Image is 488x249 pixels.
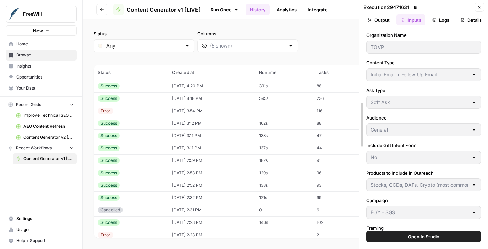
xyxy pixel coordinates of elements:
[23,134,74,141] span: Content Generator v2 [DRAFT] Test
[6,61,77,72] a: Insights
[6,50,77,61] a: Browse
[255,129,312,142] td: 138s
[312,179,358,191] td: 93
[255,204,312,216] td: 0
[16,227,74,233] span: Usage
[168,65,255,80] th: Created at
[168,129,255,142] td: [DATE] 3:11 PM
[98,157,120,164] div: Success
[168,80,255,92] td: [DATE] 4:20 PM
[6,72,77,83] a: Opportunities
[16,41,74,47] span: Home
[98,232,113,238] div: Error
[255,142,312,154] td: 137s
[16,238,74,244] span: Help + Support
[94,65,168,80] th: Status
[98,95,120,102] div: Success
[168,191,255,204] td: [DATE] 2:32 PM
[168,229,255,241] td: [DATE] 2:23 PM
[6,83,77,94] a: Your Data
[98,145,120,151] div: Success
[312,229,358,241] td: 2
[312,216,358,229] td: 102
[106,42,182,49] input: Any
[98,83,120,89] div: Success
[16,52,74,58] span: Browse
[16,145,52,151] span: Recent Workflows
[6,39,77,50] a: Home
[6,6,77,23] button: Workspace: FreeWill
[312,92,358,105] td: 236
[6,100,77,110] button: Recent Grids
[6,235,77,246] button: Help + Support
[312,129,358,142] td: 47
[16,74,74,80] span: Opportunities
[210,42,285,49] input: (5 shown)
[23,123,74,129] span: AEO Content Refresh
[312,80,358,92] td: 88
[33,27,43,34] span: New
[255,65,312,80] th: Runtime
[23,11,65,18] span: FreeWill
[255,179,312,191] td: 138s
[312,105,358,117] td: 116
[98,170,120,176] div: Success
[23,112,74,118] span: Improve Technical SEO for Page
[98,108,113,114] div: Error
[16,102,41,108] span: Recent Grids
[273,4,301,15] a: Analytics
[255,167,312,179] td: 129s
[255,191,312,204] td: 121s
[6,143,77,153] button: Recent Workflows
[168,92,255,105] td: [DATE] 4:18 PM
[16,216,74,222] span: Settings
[255,117,312,129] td: 162s
[312,154,358,167] td: 91
[127,6,201,14] span: Content Generator v1 [LIVE]
[206,4,243,15] a: Run Once
[312,142,358,154] td: 44
[113,4,201,15] a: Content Generator v1 [LIVE]
[168,142,255,154] td: [DATE] 3:11 PM
[98,207,123,213] div: Cancelled
[13,132,77,143] a: Content Generator v2 [DRAFT] Test
[23,156,74,162] span: Content Generator v1 [LIVE]
[6,213,77,224] a: Settings
[168,216,255,229] td: [DATE] 2:23 PM
[312,167,358,179] td: 96
[13,153,77,164] a: Content Generator v1 [LIVE]
[304,4,332,15] a: Integrate
[13,110,77,121] a: Improve Technical SEO for Page
[8,8,20,20] img: FreeWill Logo
[168,204,255,216] td: [DATE] 2:31 PM
[98,219,120,226] div: Success
[16,85,74,91] span: Your Data
[98,195,120,201] div: Success
[94,52,477,65] span: (6506 records)
[312,191,358,204] td: 99
[255,92,312,105] td: 595s
[312,204,358,216] td: 6
[6,25,77,36] button: New
[197,30,298,37] label: Columns
[16,63,74,69] span: Insights
[168,117,255,129] td: [DATE] 3:12 PM
[168,105,255,117] td: [DATE] 3:54 PM
[13,121,77,132] a: AEO Content Refresh
[98,182,120,188] div: Success
[168,154,255,167] td: [DATE] 2:59 PM
[6,224,77,235] a: Usage
[255,216,312,229] td: 143s
[255,154,312,167] td: 182s
[312,65,358,80] th: Tasks
[168,179,255,191] td: [DATE] 2:52 PM
[94,30,194,37] label: Status
[98,133,120,139] div: Success
[98,120,120,126] div: Success
[312,117,358,129] td: 88
[246,4,270,15] a: History
[255,80,312,92] td: 391s
[168,167,255,179] td: [DATE] 2:53 PM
